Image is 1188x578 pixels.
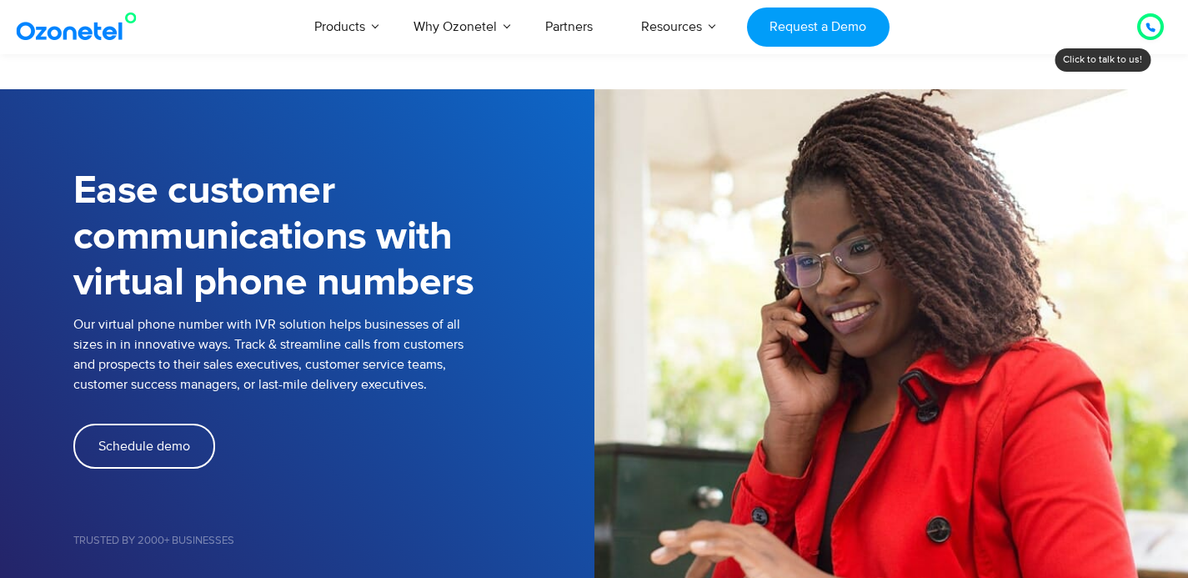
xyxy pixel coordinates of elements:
[73,168,594,306] h1: Ease customer communications with virtual phone numbers
[73,535,594,546] h5: Trusted by 2000+ Businesses
[73,424,215,469] a: Schedule demo
[747,8,890,47] a: Request a Demo
[98,440,190,453] span: Schedule demo
[73,314,594,395] p: Our virtual phone number with IVR solution helps businesses of all sizes in in innovative ways. T...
